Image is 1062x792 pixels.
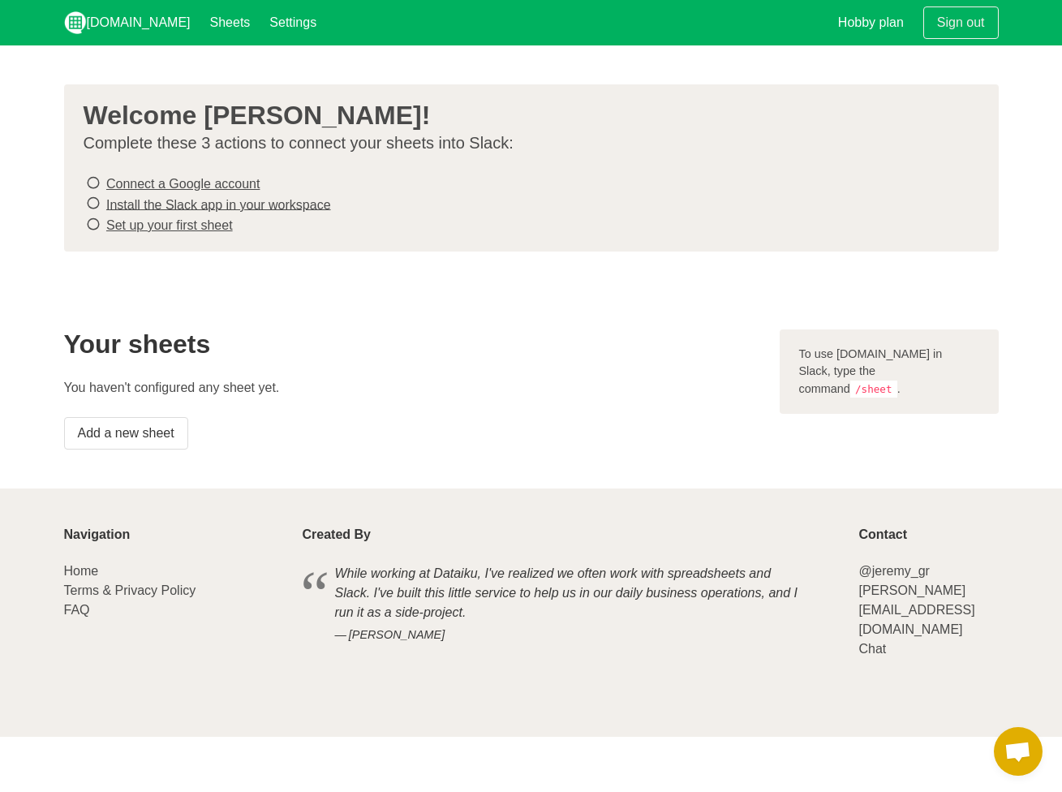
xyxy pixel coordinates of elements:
[923,6,999,39] a: Sign out
[780,329,999,415] div: To use [DOMAIN_NAME] in Slack, type the command .
[858,527,998,542] p: Contact
[850,381,897,398] code: /sheet
[64,603,90,617] a: FAQ
[106,177,260,191] a: Connect a Google account
[106,197,331,211] a: Install the Slack app in your workspace
[84,133,966,153] p: Complete these 3 actions to connect your sheets into Slack:
[858,642,886,656] a: Chat
[994,727,1043,776] a: Open chat
[64,329,760,359] h2: Your sheets
[303,562,840,647] blockquote: While working at Dataiku, I've realized we often work with spreadsheets and Slack. I've built thi...
[335,626,807,644] cite: [PERSON_NAME]
[64,527,283,542] p: Navigation
[64,11,87,34] img: logo_v2_white.png
[64,378,760,398] p: You haven't configured any sheet yet.
[106,218,233,232] a: Set up your first sheet
[858,583,974,636] a: [PERSON_NAME][EMAIL_ADDRESS][DOMAIN_NAME]
[858,564,929,578] a: @jeremy_gr
[84,101,966,130] h3: Welcome [PERSON_NAME]!
[64,564,99,578] a: Home
[64,417,188,450] a: Add a new sheet
[303,527,840,542] p: Created By
[64,583,196,597] a: Terms & Privacy Policy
